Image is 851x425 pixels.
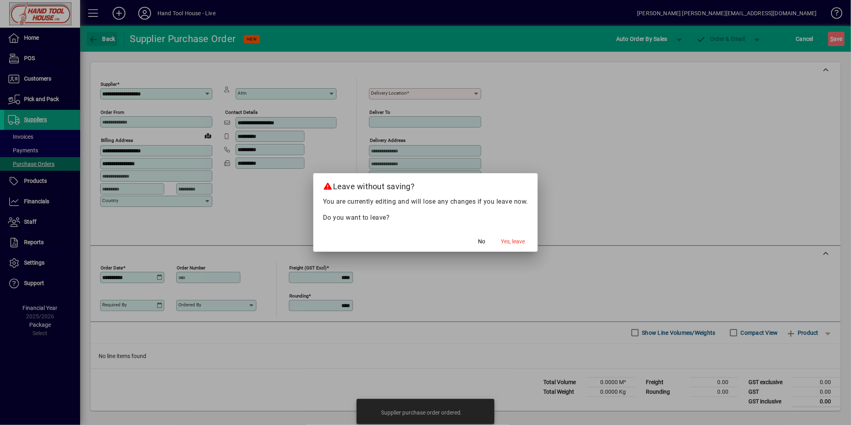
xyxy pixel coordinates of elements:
p: Do you want to leave? [323,213,528,223]
h2: Leave without saving? [313,173,538,196]
span: Yes, leave [501,237,525,246]
span: No [478,237,485,246]
button: Yes, leave [498,234,528,249]
button: No [469,234,494,249]
p: You are currently editing and will lose any changes if you leave now. [323,197,528,206]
